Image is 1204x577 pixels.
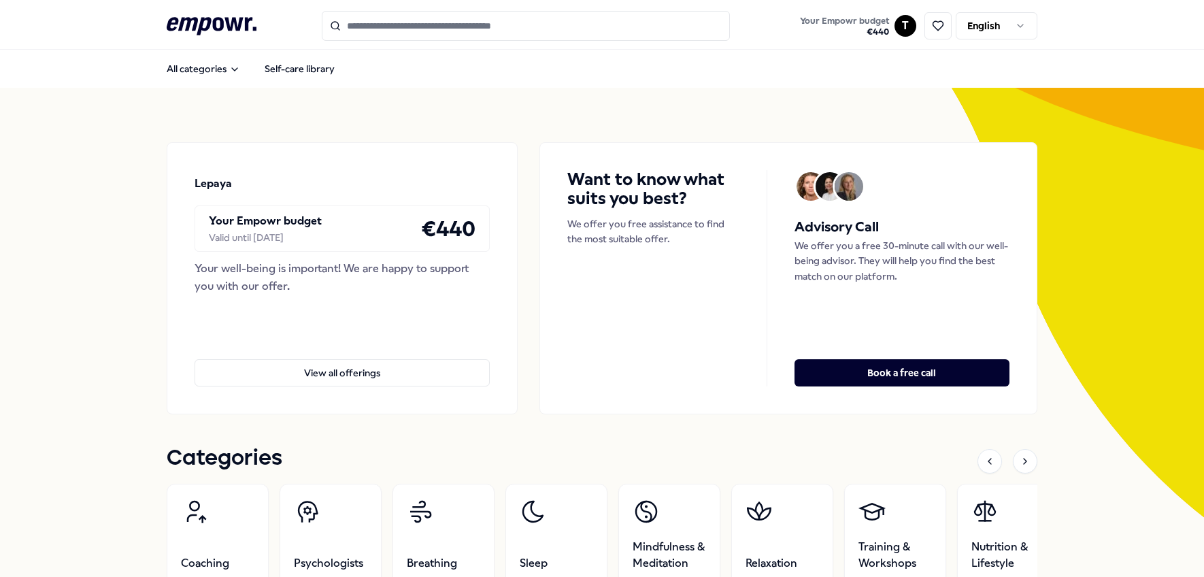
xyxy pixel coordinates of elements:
[407,555,457,572] span: Breathing
[971,539,1045,572] span: Nutrition & Lifestyle
[167,442,282,476] h1: Categories
[633,539,706,572] span: Mindfulness & Meditation
[195,260,490,295] div: Your well-being is important! We are happy to support you with our offer.
[195,175,232,193] p: Lepaya
[894,15,916,37] button: T
[156,55,346,82] nav: Main
[795,359,1009,386] button: Book a free call
[195,359,490,386] button: View all offerings
[795,216,1009,238] h5: Advisory Call
[322,11,730,41] input: Search for products, categories or subcategories
[835,172,863,201] img: Avatar
[209,230,322,245] div: Valid until [DATE]
[294,555,363,572] span: Psychologists
[567,216,739,247] p: We offer you free assistance to find the most suitable offer.
[520,555,548,572] span: Sleep
[797,172,825,201] img: Avatar
[816,172,844,201] img: Avatar
[797,13,892,40] button: Your Empowr budget€440
[209,212,322,230] p: Your Empowr budget
[421,212,475,246] h4: € 440
[254,55,346,82] a: Self-care library
[181,555,229,572] span: Coaching
[156,55,251,82] button: All categories
[858,539,932,572] span: Training & Workshops
[195,337,490,386] a: View all offerings
[795,238,1009,284] p: We offer you a free 30-minute call with our well-being advisor. They will help you find the best ...
[795,12,894,40] a: Your Empowr budget€440
[800,27,889,37] span: € 440
[567,170,739,208] h4: Want to know what suits you best?
[746,555,797,572] span: Relaxation
[800,16,889,27] span: Your Empowr budget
